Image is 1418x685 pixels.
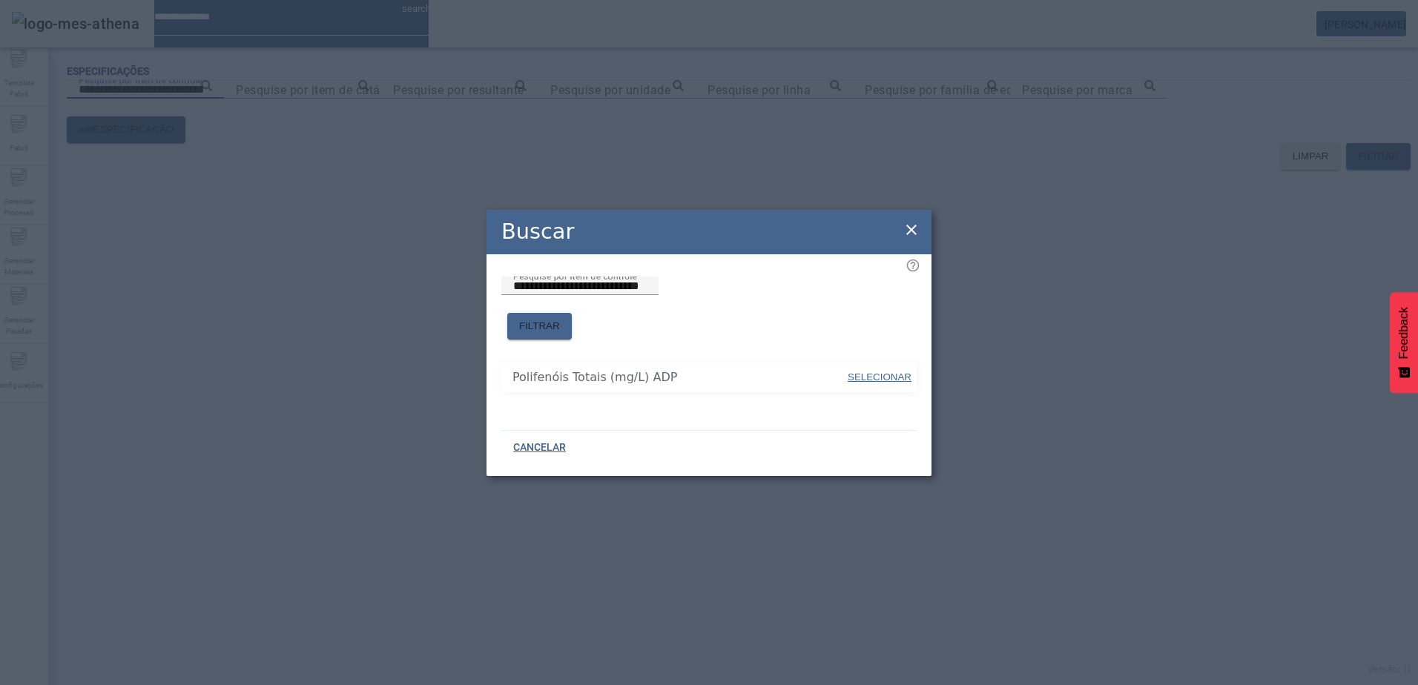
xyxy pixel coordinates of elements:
[513,271,637,281] mat-label: Pesquise por item de controle
[512,368,846,386] span: Polifenóis Totais (mg/L) ADP
[1397,307,1411,359] span: Feedback
[1390,292,1418,393] button: Feedback - Mostrar pesquisa
[513,440,566,455] span: CANCELAR
[501,216,574,248] h2: Buscar
[519,319,560,334] span: FILTRAR
[501,434,578,461] button: CANCELAR
[846,364,913,391] button: SELECIONAR
[848,371,911,383] span: SELECIONAR
[507,313,572,340] button: FILTRAR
